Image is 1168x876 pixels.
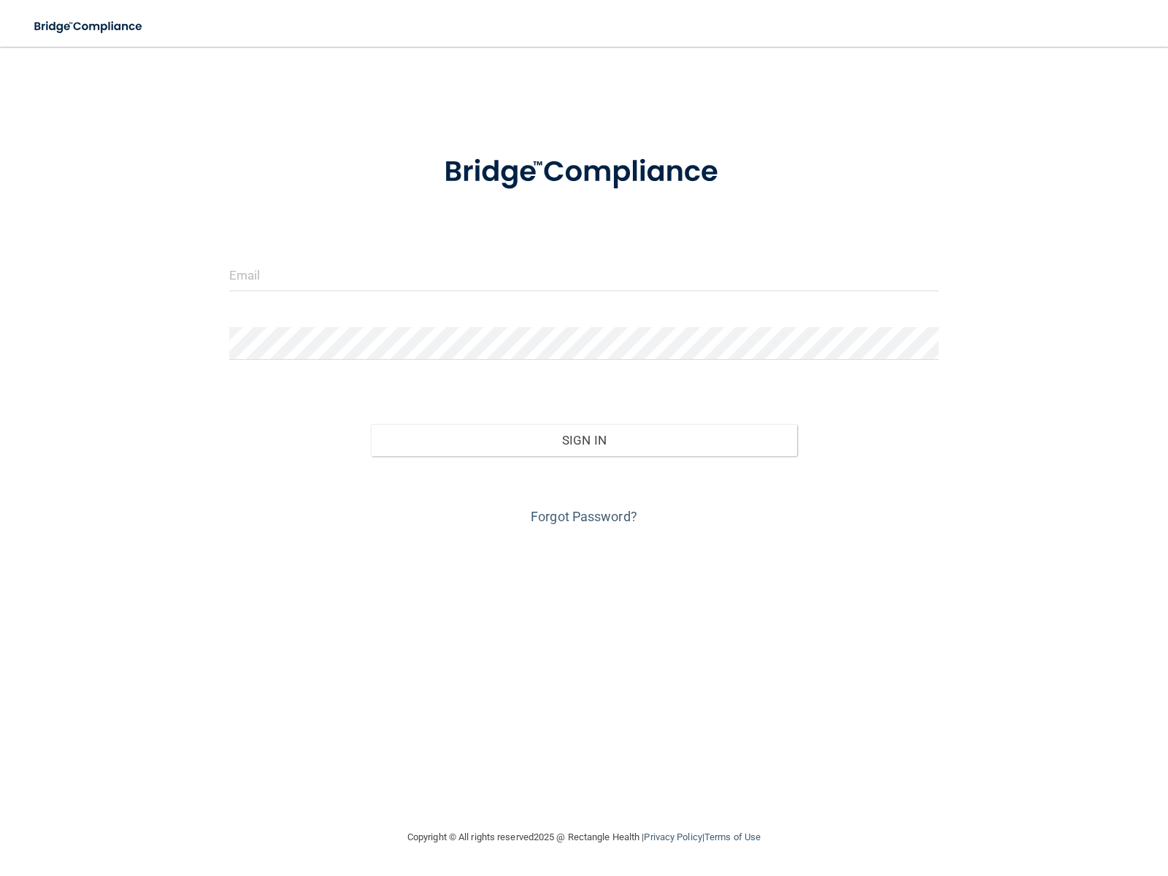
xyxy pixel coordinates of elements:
img: bridge_compliance_login_screen.278c3ca4.svg [414,134,754,210]
a: Privacy Policy [644,831,702,842]
a: Forgot Password? [531,509,637,524]
input: Email [229,258,940,291]
div: Copyright © All rights reserved 2025 @ Rectangle Health | | [318,814,850,861]
a: Terms of Use [704,831,761,842]
button: Sign In [371,424,797,456]
img: bridge_compliance_login_screen.278c3ca4.svg [22,12,156,42]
